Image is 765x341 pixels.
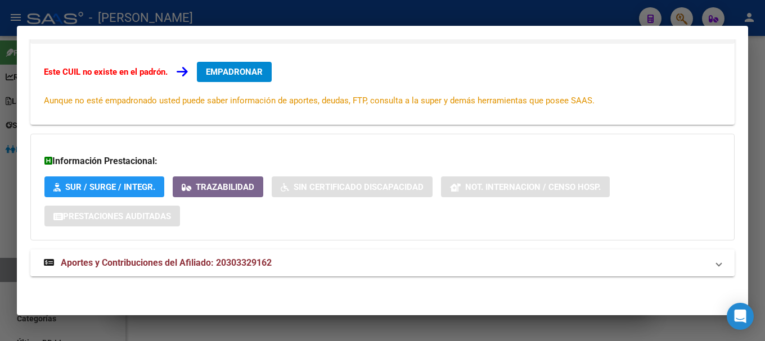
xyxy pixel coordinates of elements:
span: Aportes y Contribuciones del Afiliado: 20303329162 [61,257,272,268]
button: Prestaciones Auditadas [44,206,180,226]
div: Datos de Empadronamiento [30,44,735,125]
button: Not. Internacion / Censo Hosp. [441,176,610,197]
div: Open Intercom Messenger [727,303,754,330]
button: SUR / SURGE / INTEGR. [44,176,164,197]
mat-expansion-panel-header: Aportes y Contribuciones del Afiliado: 20303329162 [30,249,735,276]
span: Sin Certificado Discapacidad [294,182,424,192]
span: Prestaciones Auditadas [63,211,171,221]
span: Not. Internacion / Censo Hosp. [465,182,601,192]
span: EMPADRONAR [206,67,263,77]
button: Trazabilidad [173,176,263,197]
h3: Información Prestacional: [44,154,721,168]
span: Aunque no esté empadronado usted puede saber información de aportes, deudas, FTP, consulta a la s... [44,96,595,106]
span: Trazabilidad [196,182,254,192]
strong: Este CUIL no existe en el padrón. [44,67,168,77]
button: Sin Certificado Discapacidad [272,176,433,197]
button: EMPADRONAR [197,62,272,82]
span: SUR / SURGE / INTEGR. [65,182,155,192]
